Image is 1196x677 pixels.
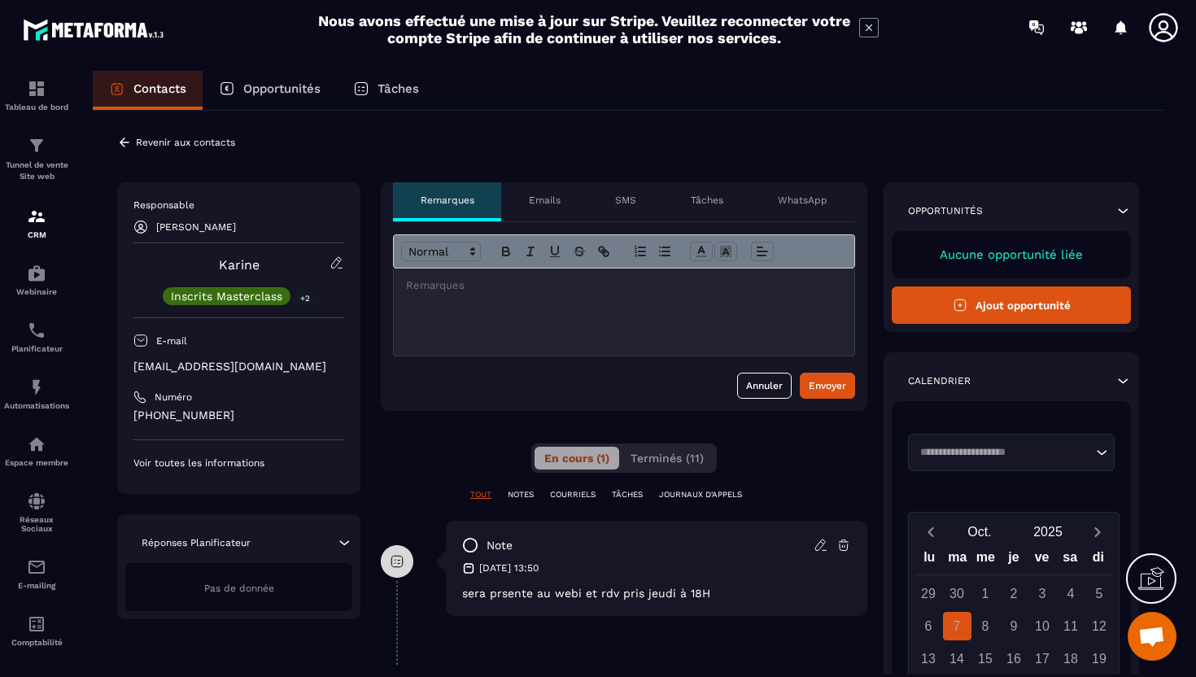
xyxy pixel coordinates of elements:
[691,194,723,207] p: Tâches
[4,251,69,308] a: automationsautomationsWebinaire
[4,308,69,365] a: schedulerschedulerPlanificateur
[27,79,46,98] img: formation
[737,373,792,399] button: Annuler
[915,521,945,543] button: Previous month
[27,264,46,283] img: automations
[23,15,169,45] img: logo
[908,374,971,387] p: Calendrier
[659,489,742,500] p: JOURNAUX D'APPELS
[945,518,1014,546] button: Open months overlay
[4,545,69,602] a: emailemailE-mailing
[892,286,1131,324] button: Ajout opportunité
[479,561,539,574] p: [DATE] 13:50
[1057,644,1085,673] div: 18
[529,194,561,207] p: Emails
[4,515,69,533] p: Réseaux Sociaux
[800,373,855,399] button: Envoyer
[4,287,69,296] p: Webinaire
[4,344,69,353] p: Planificateur
[915,546,944,574] div: lu
[243,81,321,96] p: Opportunités
[1085,644,1114,673] div: 19
[317,12,851,46] h2: Nous avons effectué une mise à jour sur Stripe. Veuillez reconnecter votre compte Stripe afin de ...
[1084,546,1112,574] div: di
[219,257,260,273] a: Karine
[27,378,46,397] img: automations
[914,444,1092,461] input: Search for option
[203,71,337,110] a: Opportunités
[156,221,236,233] p: [PERSON_NAME]
[1028,579,1057,608] div: 3
[1028,546,1056,574] div: ve
[971,579,1000,608] div: 1
[914,579,943,608] div: 29
[1000,612,1028,640] div: 9
[337,71,435,110] a: Tâches
[27,557,46,577] img: email
[550,489,596,500] p: COURRIELS
[971,644,1000,673] div: 15
[27,321,46,340] img: scheduler
[4,67,69,124] a: formationformationTableau de bord
[136,137,235,148] p: Revenir aux contacts
[4,458,69,467] p: Espace membre
[4,103,69,111] p: Tableau de bord
[27,207,46,226] img: formation
[1082,521,1112,543] button: Next month
[4,159,69,182] p: Tunnel de vente Site web
[4,401,69,410] p: Automatisations
[4,479,69,545] a: social-networksocial-networkRéseaux Sociaux
[943,612,971,640] div: 7
[155,391,192,404] p: Numéro
[943,644,971,673] div: 14
[133,408,344,423] p: [PHONE_NUMBER]
[908,204,983,217] p: Opportunités
[631,452,704,465] span: Terminés (11)
[778,194,827,207] p: WhatsApp
[4,194,69,251] a: formationformationCRM
[156,334,187,347] p: E-mail
[1057,612,1085,640] div: 11
[4,230,69,239] p: CRM
[908,247,1115,262] p: Aucune opportunité liée
[1000,579,1028,608] div: 2
[508,489,534,500] p: NOTES
[4,638,69,647] p: Comptabilité
[1028,644,1057,673] div: 17
[470,489,491,500] p: TOUT
[462,587,851,600] p: sera prsente au webi et rdv pris jeudi à 18H
[295,290,316,307] p: +2
[487,538,513,553] p: note
[612,489,643,500] p: TÂCHES
[1000,644,1028,673] div: 16
[204,583,274,594] span: Pas de donnée
[93,71,203,110] a: Contacts
[1014,518,1082,546] button: Open years overlay
[27,136,46,155] img: formation
[615,194,636,207] p: SMS
[914,612,943,640] div: 6
[621,447,714,470] button: Terminés (11)
[908,434,1115,471] div: Search for option
[544,452,609,465] span: En cours (1)
[27,491,46,511] img: social-network
[171,290,282,302] p: Inscrits Masterclass
[809,378,846,394] div: Envoyer
[4,581,69,590] p: E-mailing
[971,546,1000,574] div: me
[1085,612,1114,640] div: 12
[943,579,971,608] div: 30
[1057,579,1085,608] div: 4
[1085,579,1114,608] div: 5
[421,194,474,207] p: Remarques
[142,536,251,549] p: Réponses Planificateur
[133,359,344,374] p: [EMAIL_ADDRESS][DOMAIN_NAME]
[4,602,69,659] a: accountantaccountantComptabilité
[1128,612,1176,661] div: Ouvrir le chat
[378,81,419,96] p: Tâches
[944,546,972,574] div: ma
[1056,546,1085,574] div: sa
[971,612,1000,640] div: 8
[1028,612,1057,640] div: 10
[535,447,619,470] button: En cours (1)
